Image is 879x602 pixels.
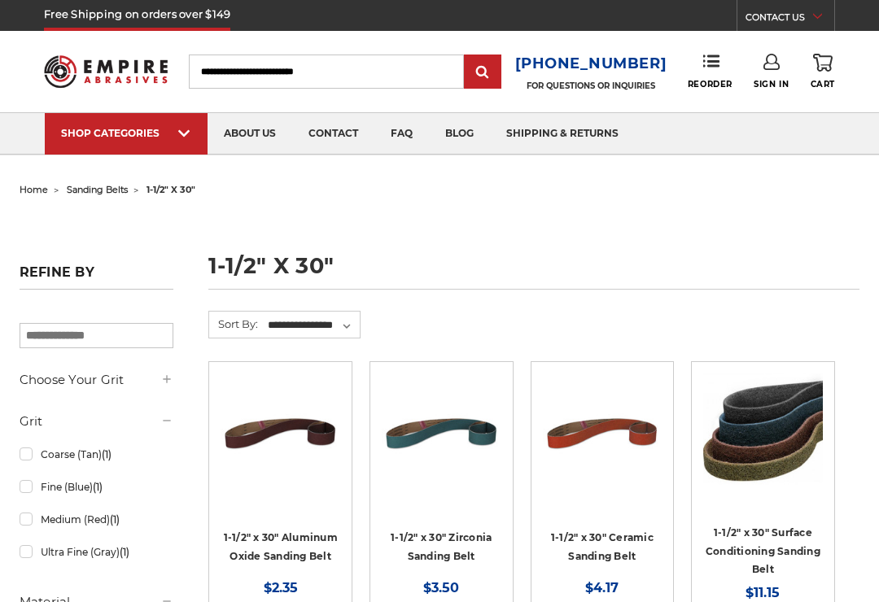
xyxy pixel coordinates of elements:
[265,313,360,338] select: Sort By:
[67,184,128,195] a: sanding belts
[221,373,340,493] img: 1-1/2" x 30" Sanding Belt - Aluminum Oxide
[688,79,732,89] span: Reorder
[466,56,499,89] input: Submit
[391,531,492,562] a: 1-1/2" x 30" Zirconia Sanding Belt
[20,412,174,431] h5: Grit
[93,481,103,493] span: (1)
[20,184,48,195] a: home
[746,8,834,31] a: CONTACT US
[551,531,654,562] a: 1-1/2" x 30" Ceramic Sanding Belt
[20,370,174,390] h5: Choose Your Grit
[811,79,835,89] span: Cart
[515,52,667,76] a: [PHONE_NUMBER]
[209,312,258,336] label: Sort By:
[20,264,174,290] h5: Refine by
[515,81,667,91] p: FOR QUESTIONS OR INQUIRIES
[102,448,112,460] span: (1)
[811,54,835,89] a: Cart
[20,505,174,534] a: Medium (Red)
[429,113,490,155] a: blog
[208,255,859,290] h1: 1-1/2" x 30"
[224,531,338,562] a: 1-1/2" x 30" Aluminum Oxide Sanding Belt
[146,184,195,195] span: 1-1/2" x 30"
[264,580,298,595] span: $2.35
[585,580,619,595] span: $4.17
[703,373,823,493] img: 1.5"x30" Surface Conditioning Sanding Belts
[292,113,374,155] a: contact
[746,585,780,600] span: $11.15
[20,538,174,566] a: Ultra Fine (Gray)
[706,526,820,575] a: 1-1/2" x 30" Surface Conditioning Sanding Belt
[20,440,174,469] a: Coarse (Tan)
[44,47,168,95] img: Empire Abrasives
[374,113,429,155] a: faq
[61,127,191,139] div: SHOP CATEGORIES
[120,546,129,558] span: (1)
[754,79,789,89] span: Sign In
[208,113,292,155] a: about us
[490,113,635,155] a: shipping & returns
[688,54,732,89] a: Reorder
[20,473,174,501] a: Fine (Blue)
[382,373,501,493] img: 1-1/2" x 30" Sanding Belt - Zirconia
[543,373,663,493] img: 1-1/2" x 30" Sanding Belt - Ceramic
[110,513,120,526] span: (1)
[423,580,459,595] span: $3.50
